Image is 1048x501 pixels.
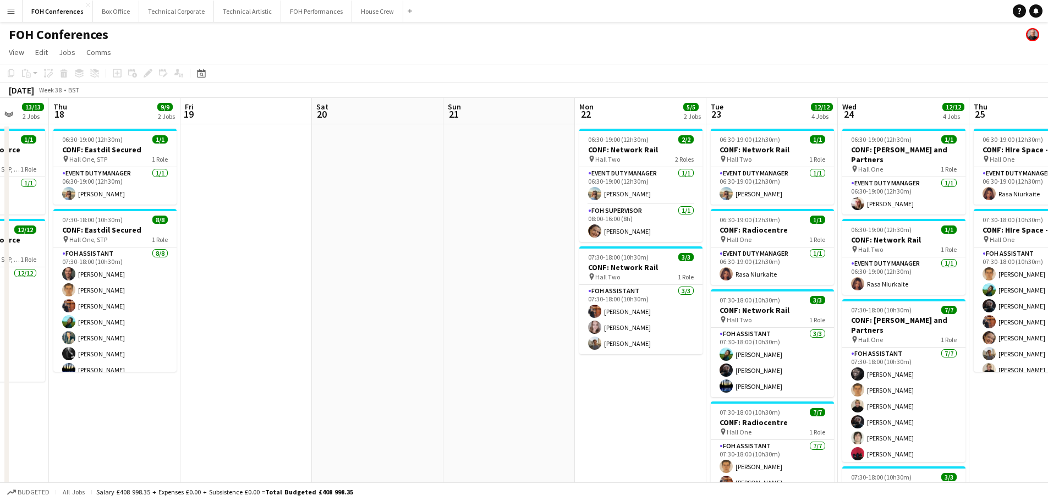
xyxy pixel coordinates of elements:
[18,488,50,496] span: Budgeted
[214,1,281,22] button: Technical Artistic
[54,45,80,59] a: Jobs
[68,86,79,94] div: BST
[82,45,116,59] a: Comms
[4,45,29,59] a: View
[9,26,108,43] h1: FOH Conferences
[352,1,403,22] button: House Crew
[86,47,111,57] span: Comms
[96,488,353,496] div: Salary £408 998.35 + Expenses £0.00 + Subsistence £0.00 =
[36,86,64,94] span: Week 38
[93,1,139,22] button: Box Office
[9,47,24,57] span: View
[265,488,353,496] span: Total Budgeted £408 998.35
[139,1,214,22] button: Technical Corporate
[23,1,93,22] button: FOH Conferences
[31,45,52,59] a: Edit
[61,488,87,496] span: All jobs
[281,1,352,22] button: FOH Performances
[1026,28,1039,41] app-user-avatar: PERM Chris Nye
[59,47,75,57] span: Jobs
[35,47,48,57] span: Edit
[6,486,51,498] button: Budgeted
[9,85,34,96] div: [DATE]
